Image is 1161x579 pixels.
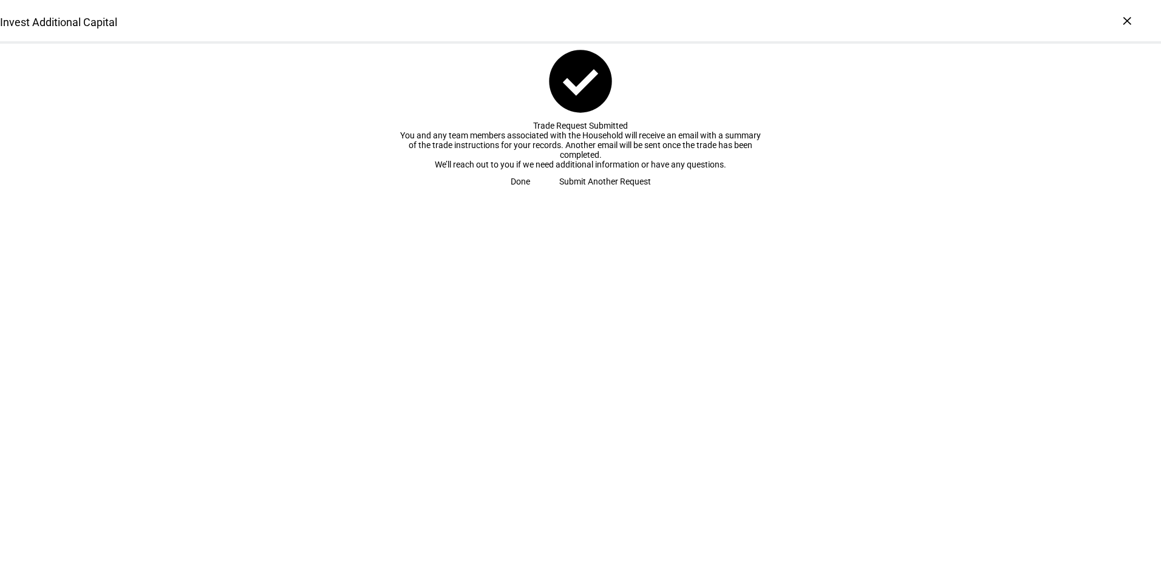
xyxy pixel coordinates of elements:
[511,169,530,194] span: Done
[496,169,545,194] button: Done
[559,169,651,194] span: Submit Another Request
[398,121,763,130] div: Trade Request Submitted
[398,160,763,169] div: We’ll reach out to you if we need additional information or have any questions.
[543,44,618,119] mat-icon: check_circle
[545,169,666,194] button: Submit Another Request
[1117,11,1137,30] div: ×
[398,130,763,160] div: You and any team members associated with the Household will receive an email with a summary of th...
